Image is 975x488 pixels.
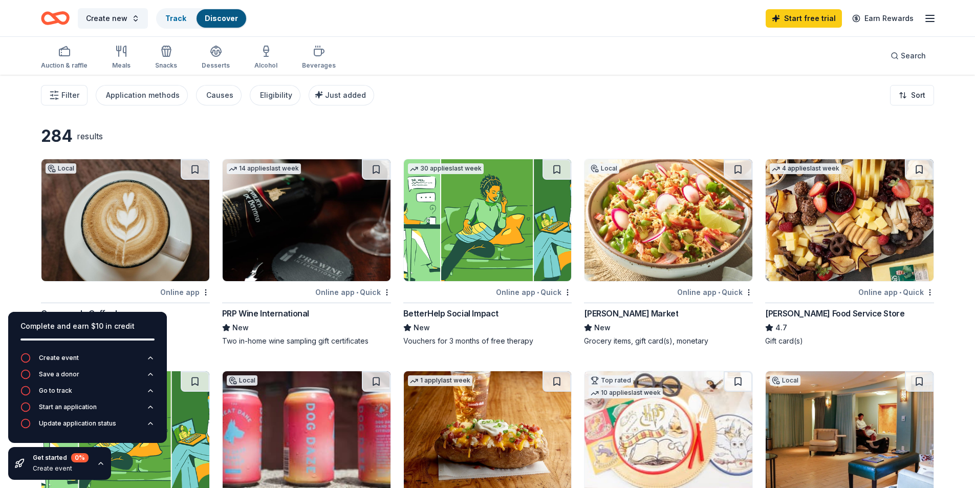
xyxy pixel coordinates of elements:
[41,6,70,30] a: Home
[20,402,155,418] button: Start an application
[718,288,720,296] span: •
[403,159,572,346] a: Image for BetterHelp Social Impact30 applieslast weekOnline app•QuickBetterHelp Social ImpactNewV...
[408,375,472,386] div: 1 apply last week
[112,41,131,75] button: Meals
[254,41,277,75] button: Alcohol
[156,8,247,29] button: TrackDiscover
[356,288,358,296] span: •
[227,163,301,174] div: 14 applies last week
[33,453,89,462] div: Get started
[41,159,210,346] a: Image for Crossroads CoffeehouseLocalOnline appCrossroads CoffeehouseNewMonetary donation, gift c...
[41,41,88,75] button: Auction & raffle
[403,307,499,320] div: BetterHelp Social Impact
[202,41,230,75] button: Desserts
[584,307,678,320] div: [PERSON_NAME] Market
[160,286,210,299] div: Online app
[86,12,127,25] span: Create new
[20,418,155,435] button: Update application status
[858,286,934,299] div: Online app Quick
[584,159,752,281] img: Image for Metcalfe's Market
[901,50,926,62] span: Search
[408,163,484,174] div: 30 applies last week
[20,386,155,402] button: Go to track
[33,464,89,473] div: Create event
[911,89,925,101] span: Sort
[155,61,177,70] div: Snacks
[20,320,155,332] div: Complete and earn $10 in credit
[766,159,934,281] img: Image for Gordon Food Service Store
[39,419,116,428] div: Update application status
[846,9,920,28] a: Earn Rewards
[414,322,430,334] span: New
[77,130,103,142] div: results
[196,85,242,105] button: Causes
[584,336,753,346] div: Grocery items, gift card(s), monetary
[403,336,572,346] div: Vouchers for 3 months of free therapy
[309,85,374,105] button: Just added
[589,163,619,174] div: Local
[315,286,391,299] div: Online app Quick
[112,61,131,70] div: Meals
[39,387,72,395] div: Go to track
[882,46,934,66] button: Search
[39,354,79,362] div: Create event
[20,369,155,386] button: Save a donor
[770,163,841,174] div: 4 applies last week
[765,307,904,320] div: [PERSON_NAME] Food Service Store
[302,41,336,75] button: Beverages
[765,336,934,346] div: Gift card(s)
[222,336,391,346] div: Two in-home wine sampling gift certificates
[155,41,177,75] button: Snacks
[677,286,753,299] div: Online app Quick
[890,85,934,105] button: Sort
[254,61,277,70] div: Alcohol
[165,14,186,23] a: Track
[496,286,572,299] div: Online app Quick
[589,375,633,386] div: Top rated
[766,9,842,28] a: Start free trial
[41,126,73,146] div: 284
[39,370,79,378] div: Save a donor
[232,322,249,334] span: New
[584,159,753,346] a: Image for Metcalfe's MarketLocalOnline app•Quick[PERSON_NAME] MarketNewGrocery items, gift card(s...
[202,61,230,70] div: Desserts
[765,159,934,346] a: Image for Gordon Food Service Store4 applieslast weekOnline app•Quick[PERSON_NAME] Food Service S...
[325,91,366,99] span: Just added
[78,8,148,29] button: Create new
[589,388,663,398] div: 10 applies last week
[46,163,76,174] div: Local
[41,85,88,105] button: Filter
[223,159,391,281] img: Image for PRP Wine International
[96,85,188,105] button: Application methods
[594,322,611,334] span: New
[775,322,787,334] span: 4.7
[71,453,89,462] div: 0 %
[39,403,97,411] div: Start an application
[222,307,309,320] div: PRP Wine International
[41,61,88,70] div: Auction & raffle
[302,61,336,70] div: Beverages
[899,288,901,296] span: •
[205,14,238,23] a: Discover
[41,159,209,281] img: Image for Crossroads Coffeehouse
[537,288,539,296] span: •
[250,85,300,105] button: Eligibility
[61,89,79,101] span: Filter
[227,375,257,386] div: Local
[106,89,180,101] div: Application methods
[222,159,391,346] a: Image for PRP Wine International14 applieslast weekOnline app•QuickPRP Wine InternationalNewTwo i...
[770,375,800,386] div: Local
[20,353,155,369] button: Create event
[206,89,233,101] div: Causes
[260,89,292,101] div: Eligibility
[404,159,572,281] img: Image for BetterHelp Social Impact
